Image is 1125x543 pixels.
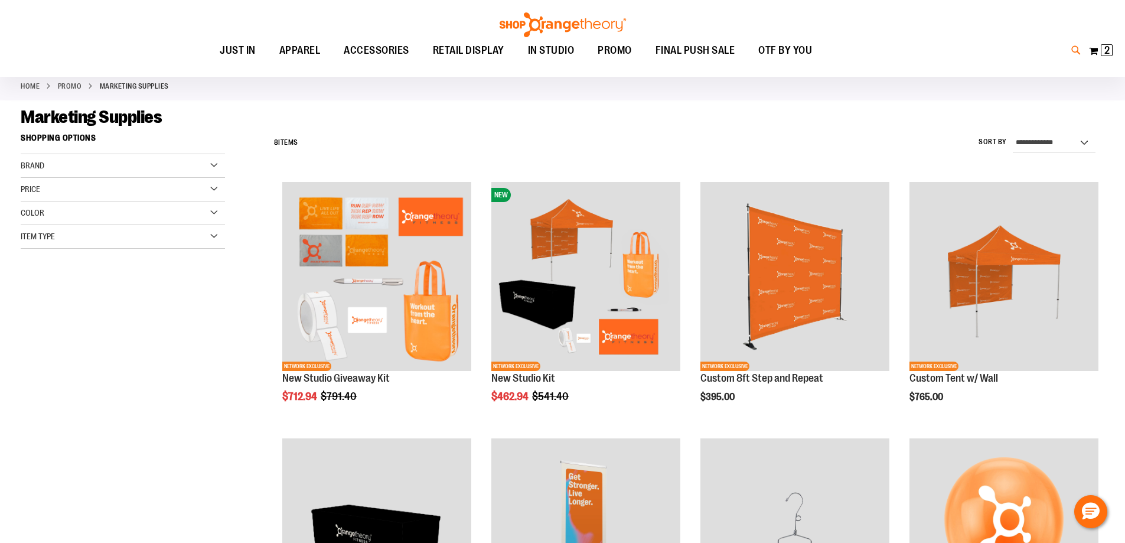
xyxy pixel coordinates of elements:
span: NETWORK EXCLUSIVE [282,362,331,371]
span: APPAREL [279,37,321,64]
span: ACCESSORIES [344,37,409,64]
span: $541.40 [532,391,570,402]
span: $712.94 [282,391,319,402]
span: IN STUDIO [528,37,575,64]
h2: Items [274,134,298,152]
a: OTF Custom Tent w/single sided wall OrangeNETWORK EXCLUSIVE [909,182,1098,373]
div: product [694,176,895,433]
img: OTF 8ft Step and Repeat [700,182,889,371]
a: Custom 8ft Step and Repeat [700,372,823,384]
span: Brand [21,161,44,170]
span: JUST IN [220,37,256,64]
strong: Shopping Options [21,128,225,154]
span: NEW [491,188,511,202]
img: OTF Custom Tent w/single sided wall Orange [909,182,1098,371]
a: RETAIL DISPLAY [421,37,516,64]
span: Color [21,208,44,217]
span: $462.94 [491,391,530,402]
a: PROMO [586,37,644,64]
span: Marketing Supplies [21,107,162,127]
img: New Studio Giveaway Kit [282,182,471,371]
strong: Marketing Supplies [100,81,169,92]
span: NETWORK EXCLUSIVE [700,362,749,371]
span: Item Type [21,232,55,241]
a: ACCESSORIES [332,37,421,64]
label: Sort By [979,137,1007,147]
a: PROMO [58,81,82,92]
a: New Studio Kit [491,372,555,384]
a: New Studio Giveaway Kit [282,372,390,384]
a: OTF 8ft Step and RepeatNETWORK EXCLUSIVE [700,182,889,373]
img: Shop Orangetheory [498,12,628,37]
span: Price [21,184,40,194]
a: FINAL PUSH SALE [644,37,747,64]
a: OTF BY YOU [746,37,824,64]
a: New Studio KitNEWNETWORK EXCLUSIVE [491,182,680,373]
a: Custom Tent w/ Wall [909,372,998,384]
span: FINAL PUSH SALE [656,37,735,64]
span: NETWORK EXCLUSIVE [909,362,958,371]
span: PROMO [598,37,632,64]
a: IN STUDIO [516,37,586,64]
a: New Studio Giveaway KitNETWORK EXCLUSIVE [282,182,471,373]
img: New Studio Kit [491,182,680,371]
div: product [276,176,477,433]
a: APPAREL [268,37,332,64]
a: JUST IN [208,37,268,64]
span: 8 [274,138,279,147]
span: RETAIL DISPLAY [433,37,504,64]
button: Hello, have a question? Let’s chat. [1074,495,1107,528]
span: OTF BY YOU [758,37,812,64]
span: 2 [1104,44,1110,56]
span: NETWORK EXCLUSIVE [491,362,540,371]
span: $791.40 [321,391,358,402]
div: product [485,176,686,433]
span: $395.00 [700,392,736,402]
span: $765.00 [909,392,945,402]
a: Home [21,81,40,92]
div: product [904,176,1104,433]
